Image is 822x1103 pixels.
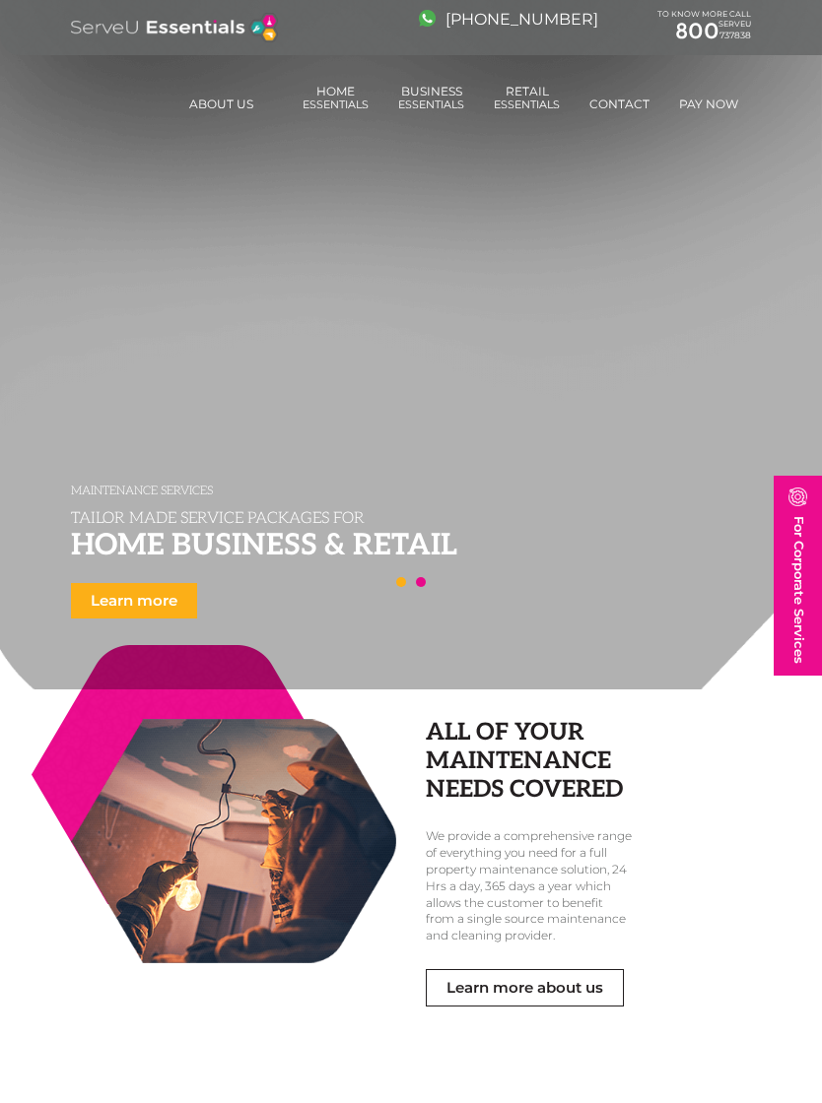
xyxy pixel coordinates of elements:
[303,98,369,111] span: Essentials
[71,509,751,528] span: Tailor made service packages for
[657,19,751,44] a: 800737838
[396,577,406,587] a: 1
[71,528,457,563] span: Home Business & Retail
[395,75,467,122] a: BusinessEssentials
[426,828,633,944] p: We provide a comprehensive range of everything you need for a full property maintenance solution,...
[71,583,197,618] a: Learn more
[586,88,652,121] a: Contact
[416,577,426,587] a: 2
[494,98,560,111] span: Essentials
[186,88,256,121] a: About us
[675,18,719,44] span: 800
[398,98,464,111] span: Essentials
[71,719,396,963] img: image
[774,476,822,676] a: For Corporate Services
[657,10,751,45] div: TO KNOW MORE CALL SERVEU
[300,75,372,122] a: HomeEssentials
[491,75,563,122] a: RetailEssentials
[71,13,278,42] img: logo
[419,10,436,27] img: image
[426,719,633,804] h2: All of your maintenance needs covered
[788,487,807,506] img: image
[426,969,624,1006] a: Learn more about us
[419,10,598,29] a: [PHONE_NUMBER]
[676,88,741,121] a: Pay Now
[71,485,751,498] h6: Maintenance Services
